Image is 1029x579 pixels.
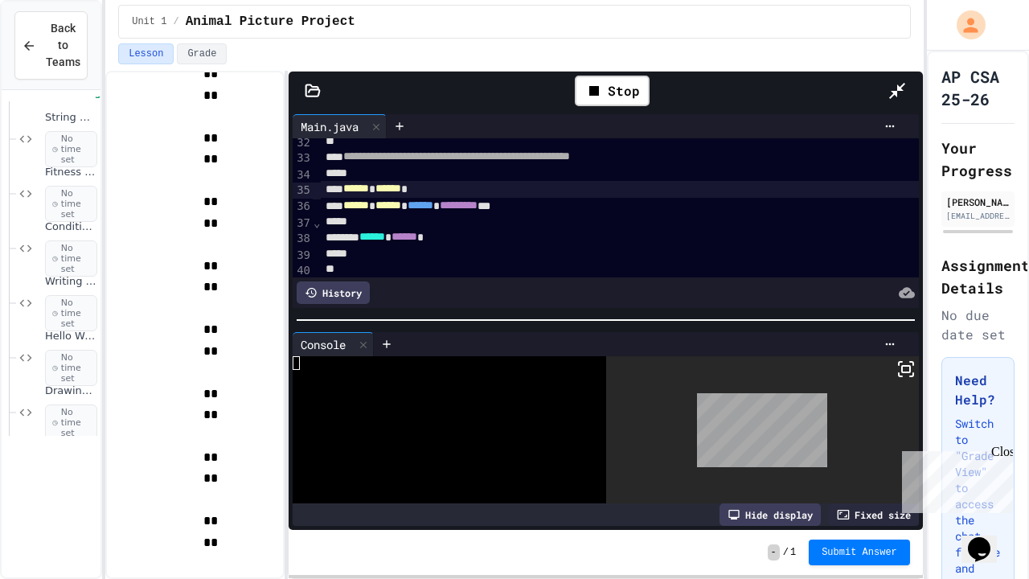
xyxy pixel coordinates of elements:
div: Stop [575,76,650,106]
div: 36 [293,199,313,215]
div: 32 [293,135,313,151]
div: My Account [940,6,990,43]
h3: Need Help? [955,371,1001,409]
span: / [783,546,789,559]
button: Back to Teams [14,11,88,80]
span: Unit 1 [132,15,166,28]
span: / [173,15,178,28]
div: [PERSON_NAME] [946,195,1010,209]
button: Grade [177,43,227,64]
div: 33 [293,150,313,166]
span: Drawing Objects in Java - HW Playposit Code [45,384,97,398]
span: Hello World [45,330,97,343]
span: Submit Answer [822,546,897,559]
span: Fitness FRQ [45,166,97,179]
button: Lesson [118,43,174,64]
div: 39 [293,248,313,264]
div: 35 [293,183,313,199]
span: No time set [45,131,97,168]
div: [EMAIL_ADDRESS][DOMAIN_NAME] [946,210,1010,222]
div: 38 [293,231,313,247]
div: Hide display [719,503,821,526]
div: Chat with us now!Close [6,6,111,102]
div: No due date set [941,306,1015,344]
span: Writing Methods [45,275,97,289]
div: Fixed size [829,503,919,526]
div: 40 [293,263,313,279]
div: Console [293,336,354,353]
span: No time set [45,186,97,223]
button: Submit Answer [809,540,910,565]
div: Main.java [293,114,387,138]
h2: Your Progress [941,137,1015,182]
div: 34 [293,167,313,183]
span: - [768,544,780,561]
h1: AP CSA 25-26 [941,65,1015,110]
span: 1 [790,546,796,559]
span: No time set [45,404,97,441]
h2: Assignment Details [941,254,1015,299]
span: No time set [45,295,97,332]
span: No time set [45,240,97,277]
div: 37 [293,216,313,232]
span: String Methods Examples [45,111,97,125]
span: Fold line [313,216,321,229]
div: History [297,281,370,304]
span: Back to Teams [46,20,80,71]
span: No time set [45,350,97,387]
iframe: chat widget [896,445,1013,513]
div: Console [293,332,374,356]
iframe: chat widget [961,515,1013,563]
span: Animal Picture Project [186,12,355,31]
span: Conditionals Classwork [45,220,97,234]
div: Main.java [293,118,367,135]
